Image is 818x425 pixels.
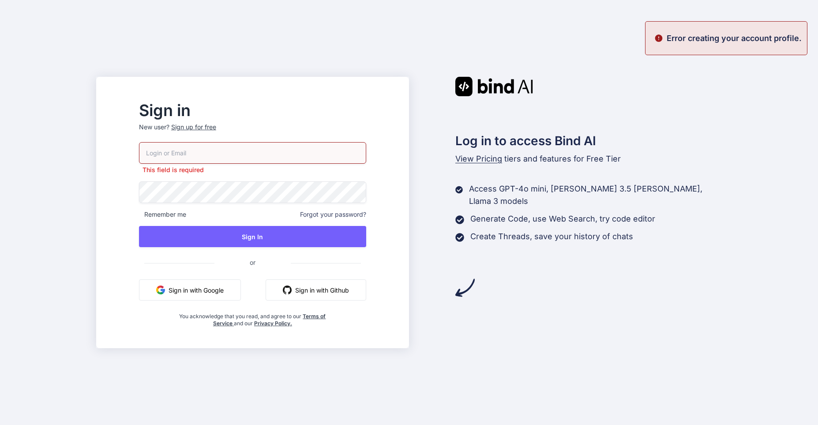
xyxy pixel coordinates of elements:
span: Forgot your password? [300,210,366,219]
p: tiers and features for Free Tier [455,153,722,165]
img: github [283,286,292,294]
span: Remember me [139,210,186,219]
a: Terms of Service [213,313,326,327]
p: Create Threads, save your history of chats [470,230,633,243]
p: Generate Code, use Web Search, try code editor [470,213,655,225]
p: New user? [139,123,366,142]
h2: Log in to access Bind AI [455,132,722,150]
img: arrow [455,278,475,297]
span: View Pricing [455,154,502,163]
div: You acknowledge that you read, and agree to our and our [177,308,329,327]
img: google [156,286,165,294]
p: Error creating your account profile. [667,32,802,44]
button: Sign in with Github [266,279,366,301]
img: alert [654,32,663,44]
span: or [214,252,291,273]
button: Sign In [139,226,366,247]
img: Bind AI logo [455,77,533,96]
p: This field is required [139,165,366,174]
p: Access GPT-4o mini, [PERSON_NAME] 3.5 [PERSON_NAME], Llama 3 models [469,183,722,207]
input: Login or Email [139,142,366,164]
h2: Sign in [139,103,366,117]
div: Sign up for free [171,123,216,132]
a: Privacy Policy. [254,320,292,327]
button: Sign in with Google [139,279,241,301]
